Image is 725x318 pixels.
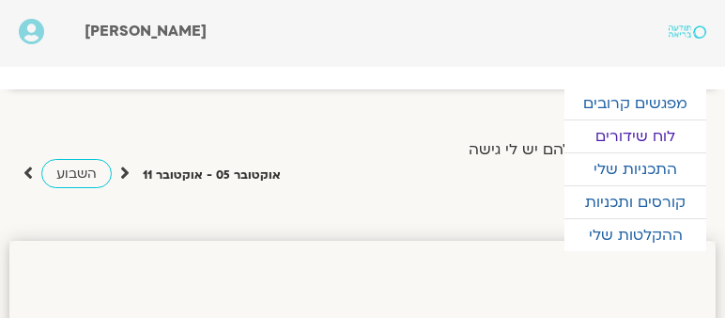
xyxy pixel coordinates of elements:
[469,141,685,158] label: הצג רק הרצאות להם יש לי גישה
[85,21,207,41] span: [PERSON_NAME]
[564,186,706,218] a: קורסים ותכניות
[564,120,706,152] a: לוח שידורים
[143,166,281,185] p: אוקטובר 05 - אוקטובר 11
[41,159,112,188] a: השבוע
[564,219,706,251] a: ההקלטות שלי
[56,165,97,183] span: השבוע
[564,153,706,185] a: התכניות שלי
[564,87,706,119] a: מפגשים קרובים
